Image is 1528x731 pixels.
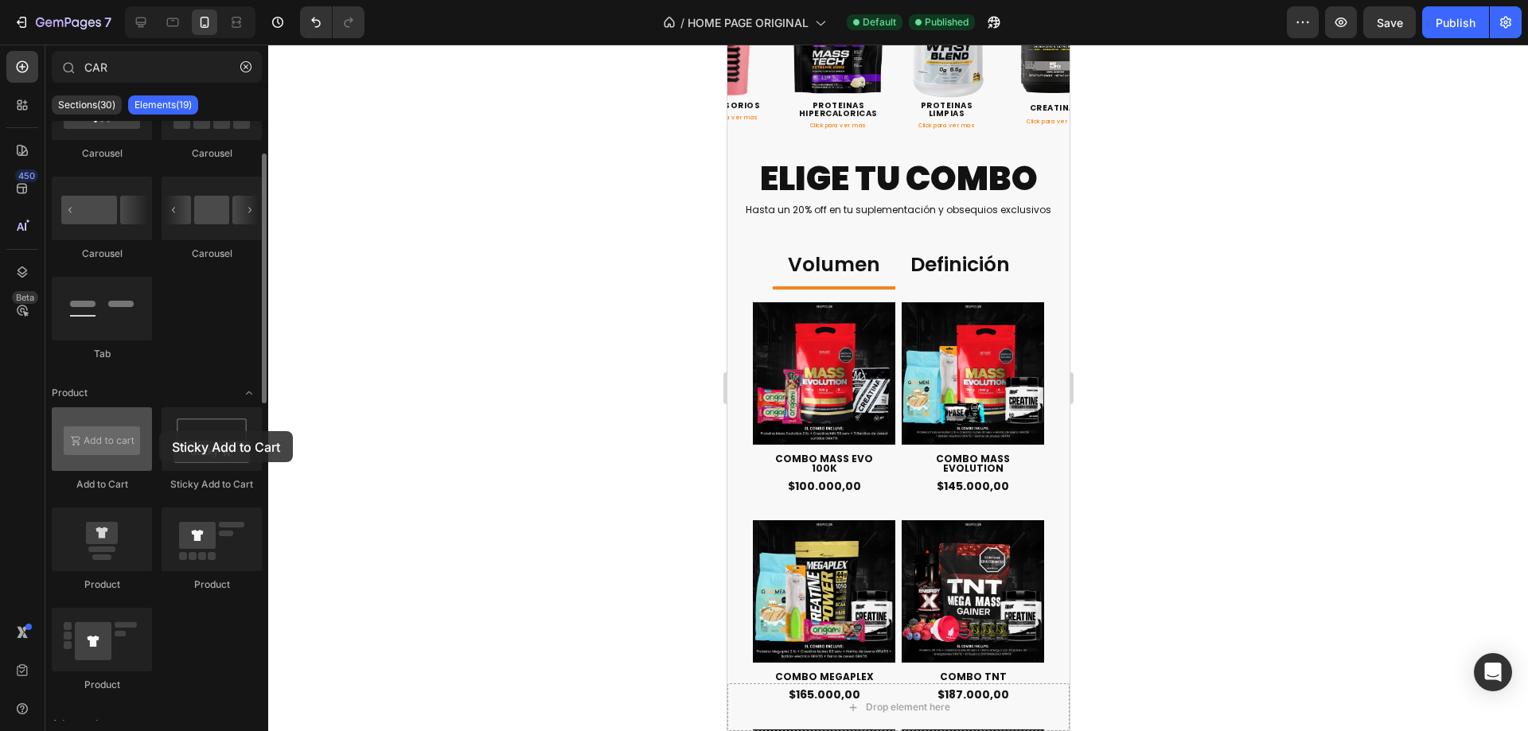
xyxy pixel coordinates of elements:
div: Sticky Add to Cart [162,477,262,492]
div: Carousel [162,247,262,261]
button: 7 [6,6,119,38]
span: Product [52,386,88,400]
div: Beta [12,291,38,304]
div: Open Intercom Messenger [1474,653,1512,691]
p: Elements(19) [134,99,192,111]
button: Publish [1422,6,1489,38]
p: 7 [104,13,111,32]
span: HOME PAGE ORIGINAL [688,14,809,31]
button: Save [1363,6,1416,38]
iframe: Design area [727,45,1070,731]
div: Undo/Redo [300,6,364,38]
span: / [680,14,684,31]
div: Carousel [52,247,152,261]
div: Add to Cart [52,477,152,492]
div: Publish [1436,14,1475,31]
div: Product [162,577,262,592]
span: Published [925,15,969,29]
div: Carousel [162,146,262,161]
span: Save [1377,16,1403,29]
div: Product [52,577,152,592]
p: Sections(30) [58,99,115,111]
span: Toggle open [236,380,262,406]
div: Carousel [52,146,152,161]
input: Search Sections & Elements [52,51,262,83]
span: Advanced [52,717,98,731]
div: 450 [15,169,38,182]
div: Product [52,678,152,692]
div: Tab [52,347,152,361]
span: Default [863,15,896,29]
